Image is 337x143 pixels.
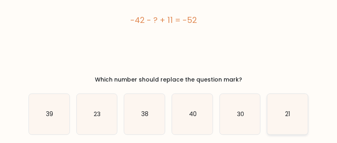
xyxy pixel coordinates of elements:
text: 30 [237,110,244,118]
div: -42 - ? + 11 = -52 [29,14,299,26]
text: 38 [142,110,149,118]
text: 39 [46,110,53,118]
text: 40 [189,110,197,118]
div: Which number should replace the question mark? [33,76,304,84]
text: 21 [286,110,291,118]
text: 23 [94,110,101,118]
